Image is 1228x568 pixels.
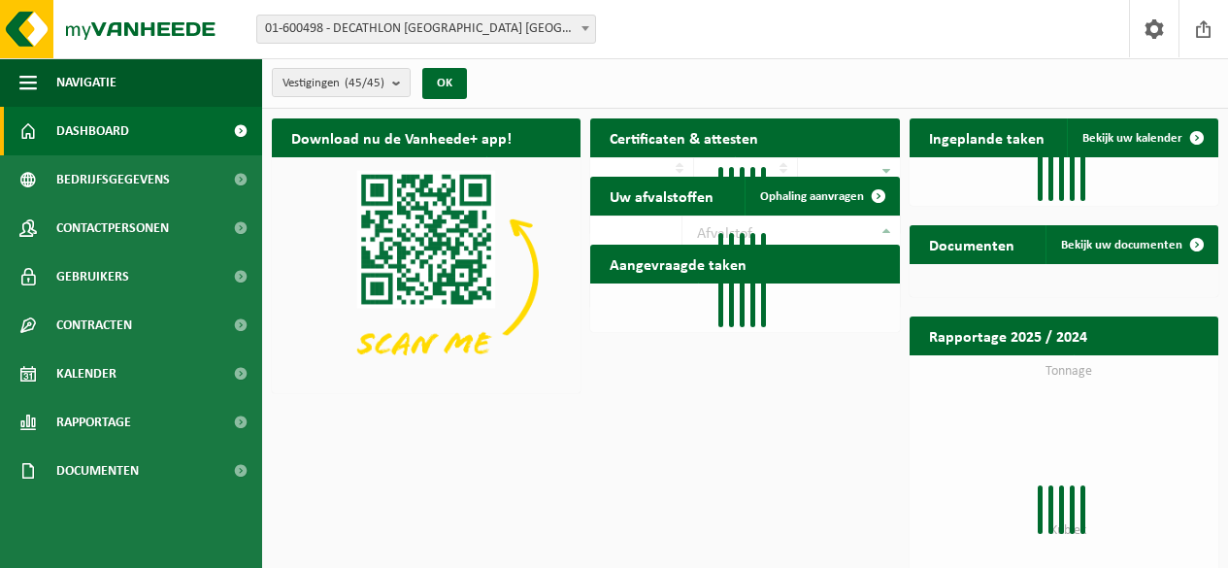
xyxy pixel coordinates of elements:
span: Vestigingen [282,69,384,98]
button: OK [422,68,467,99]
span: Navigatie [56,58,116,107]
span: Documenten [56,447,139,495]
h2: Uw afvalstoffen [590,177,733,215]
span: Bedrijfsgegevens [56,155,170,204]
h2: Documenten [910,225,1034,263]
span: 01-600498 - DECATHLON BELGIUM NV/SA - EVERE [257,16,595,43]
span: Kalender [56,350,116,398]
h2: Certificaten & attesten [590,118,778,156]
h2: Rapportage 2025 / 2024 [910,317,1107,354]
span: Dashboard [56,107,129,155]
span: Ophaling aanvragen [760,190,864,203]
a: Ophaling aanvragen [745,177,898,216]
img: Download de VHEPlus App [272,157,581,389]
span: Bekijk uw kalender [1082,132,1182,145]
span: Gebruikers [56,252,129,301]
h2: Download nu de Vanheede+ app! [272,118,531,156]
a: Bekijk rapportage [1074,354,1216,393]
count: (45/45) [345,77,384,89]
a: Bekijk uw documenten [1045,225,1216,264]
h2: Ingeplande taken [910,118,1064,156]
button: Vestigingen(45/45) [272,68,411,97]
span: 01-600498 - DECATHLON BELGIUM NV/SA - EVERE [256,15,596,44]
span: Bekijk uw documenten [1061,239,1182,251]
a: Bekijk uw kalender [1067,118,1216,157]
span: Contracten [56,301,132,350]
span: Contactpersonen [56,204,169,252]
h2: Aangevraagde taken [590,245,766,283]
span: Rapportage [56,398,131,447]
